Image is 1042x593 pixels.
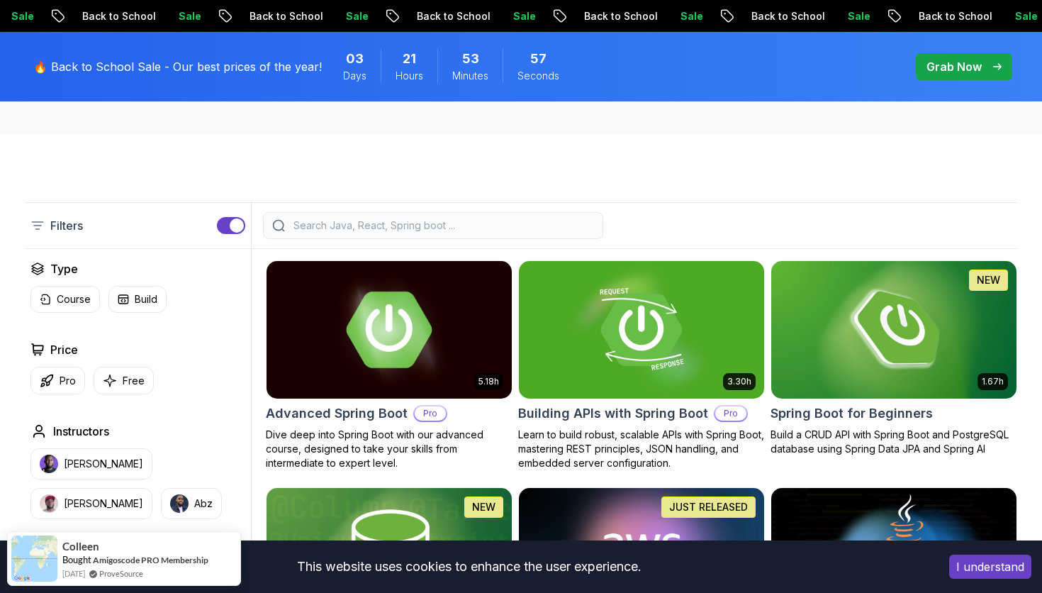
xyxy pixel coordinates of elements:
img: provesource social proof notification image [11,536,57,582]
p: Filters [50,217,83,234]
p: Course [57,292,91,306]
a: Advanced Spring Boot card5.18hAdvanced Spring BootProDive deep into Spring Boot with our advanced... [266,260,512,470]
button: instructor img[PERSON_NAME] [30,448,152,480]
p: NEW [472,500,495,514]
button: instructor img[PERSON_NAME] [30,488,152,519]
h2: Spring Boot for Beginners [771,404,933,423]
a: Spring Boot for Beginners card1.67hNEWSpring Boot for BeginnersBuild a CRUD API with Spring Boot ... [771,260,1017,456]
span: Colleen [62,541,99,553]
p: Sale [328,9,374,23]
p: 🔥 Back to School Sale - Our best prices of the year! [33,58,322,75]
p: 5.18h [478,376,499,387]
p: Sale [663,9,708,23]
p: [PERSON_NAME] [64,457,143,471]
button: Accept cookies [949,555,1031,579]
p: JUST RELEASED [669,500,748,514]
h2: Price [50,341,78,358]
button: Free [94,367,154,394]
p: Abz [194,497,213,511]
p: Back to School [734,9,830,23]
p: Back to School [901,9,997,23]
span: 3 Days [346,49,364,69]
button: Pro [30,367,85,394]
p: Sale [495,9,541,23]
p: 1.67h [982,376,1004,387]
img: instructor img [40,455,58,473]
h2: Advanced Spring Boot [266,404,408,423]
p: Build [135,292,157,306]
span: [DATE] [62,567,85,580]
button: Build [108,286,167,313]
input: Search Java, React, Spring boot ... [291,218,594,233]
span: 57 Seconds [530,49,547,69]
p: Back to School [232,9,328,23]
img: Spring Boot for Beginners card [771,261,1016,399]
p: 3.30h [727,376,751,387]
button: instructor imgAbz [161,488,222,519]
img: instructor img [40,494,58,513]
p: Pro [415,406,446,421]
span: Hours [396,69,423,83]
span: 53 Minutes [462,49,479,69]
h2: Type [50,260,78,277]
p: Learn to build robust, scalable APIs with Spring Boot, mastering REST principles, JSON handling, ... [518,428,765,470]
h2: Instructors [53,423,109,440]
span: Seconds [517,69,559,83]
img: Advanced Spring Boot card [260,257,517,401]
p: Pro [715,406,746,421]
p: Back to School [65,9,161,23]
p: Back to School [566,9,663,23]
p: Back to School [399,9,495,23]
p: Sale [830,9,875,23]
span: Minutes [452,69,488,83]
a: Building APIs with Spring Boot card3.30hBuilding APIs with Spring BootProLearn to build robust, s... [518,260,765,470]
button: Course [30,286,100,313]
span: 21 Hours [403,49,416,69]
a: Amigoscode PRO Membership [93,555,208,565]
p: [PERSON_NAME] [64,497,143,511]
p: Sale [161,9,206,23]
p: Pro [60,374,76,388]
img: Building APIs with Spring Boot card [519,261,764,399]
p: Build a CRUD API with Spring Boot and PostgreSQL database using Spring Data JPA and Spring AI [771,428,1017,456]
p: Free [123,374,145,388]
p: Dive deep into Spring Boot with our advanced course, designed to take your skills from intermedia... [266,428,512,470]
span: Days [343,69,366,83]
h2: Building APIs with Spring Boot [518,404,708,423]
a: ProveSource [99,567,143,580]
img: instructor img [170,494,189,513]
span: Bought [62,554,91,565]
div: This website uses cookies to enhance the user experience. [11,551,928,582]
p: Grab Now [926,58,982,75]
p: NEW [977,273,1000,287]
